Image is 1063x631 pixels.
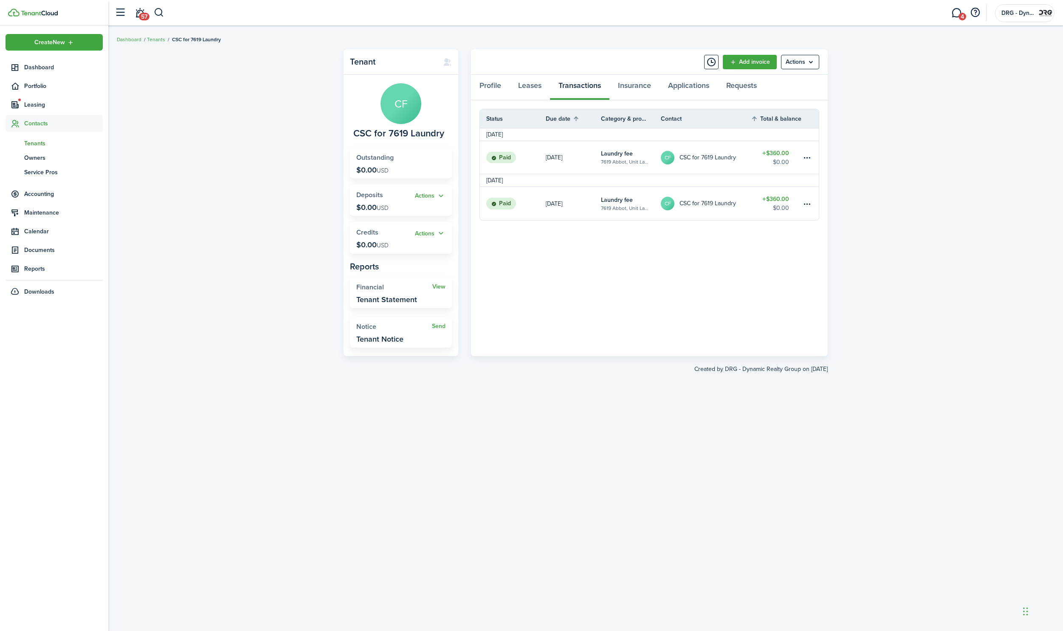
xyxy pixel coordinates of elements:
span: USD [377,166,389,175]
span: Calendar [24,227,103,236]
span: Maintenance [24,208,103,217]
status: Paid [486,152,516,164]
img: DRG - Dynamic Realty Group [1039,6,1052,20]
table-profile-info-text: CSC for 7619 Laundry [680,154,736,161]
widget-stats-description: Tenant Notice [356,335,403,343]
a: Laundry fee7619 Abbot, Unit Laundry Room [601,141,661,174]
iframe: Chat Widget [1021,590,1063,631]
a: Reports [6,260,103,277]
table-subtitle: 7619 Abbot, Unit Laundry Room [601,204,648,212]
avatar-text: CF [661,197,674,210]
a: Owners [6,150,103,165]
panel-main-subtitle: Reports [350,260,452,273]
button: Open menu [415,229,446,238]
p: [DATE] [546,199,562,208]
a: $360.00$0.00 [751,187,802,220]
p: $0.00 [356,241,389,249]
span: CSC for 7619 Laundry [353,128,444,139]
widget-stats-title: Notice [356,323,432,331]
panel-main-title: Tenant [350,57,434,67]
table-profile-info-text: CSC for 7619 Laundry [680,200,736,207]
span: Deposits [356,190,383,200]
a: Insurance [609,75,660,100]
span: Documents [24,246,103,255]
a: Notifications [132,2,148,24]
status: Paid [486,198,516,209]
span: Owners [24,153,103,162]
span: Tenants [24,139,103,148]
a: Laundry fee7619 Abbot, Unit Laundry Room [601,187,661,220]
a: Profile [471,75,510,100]
span: Service Pros [24,168,103,177]
avatar-text: CF [661,151,674,164]
span: Reports [24,264,103,273]
table-amount-title: $360.00 [762,195,789,204]
p: $0.00 [356,166,389,174]
span: Leasing [24,100,103,109]
span: Dashboard [24,63,103,72]
button: Open menu [6,34,103,51]
widget-stats-title: Financial [356,283,432,291]
span: DRG - Dynamic Realty Group [1001,10,1035,16]
span: Outstanding [356,153,394,162]
th: Contact [661,114,751,123]
img: TenantCloud [21,11,58,16]
td: [DATE] [480,176,509,185]
a: Add invoice [723,55,777,69]
a: Paid [480,141,546,174]
table-amount-description: $0.00 [773,158,789,167]
a: Leases [510,75,550,100]
span: USD [377,204,389,212]
a: View [432,283,446,290]
a: Send [432,323,446,330]
table-info-title: Laundry fee [601,195,633,204]
div: Drag [1023,599,1028,624]
a: Messaging [948,2,964,24]
span: CSC for 7619 Laundry [172,36,221,43]
button: Open menu [781,55,819,69]
table-amount-description: $0.00 [773,204,789,212]
span: Downloads [24,287,54,296]
th: Sort [751,113,802,124]
span: 4 [959,13,966,20]
span: Accounting [24,190,103,198]
a: Service Pros [6,165,103,179]
button: Open menu [415,191,446,201]
a: [DATE] [546,141,601,174]
avatar-text: CF [381,83,421,124]
button: Search [154,6,164,20]
span: 57 [139,13,149,20]
img: TenantCloud [8,8,20,17]
table-amount-title: $360.00 [762,149,789,158]
p: [DATE] [546,153,562,162]
span: Credits [356,227,378,237]
th: Sort [546,113,601,124]
button: Actions [415,191,446,201]
td: [DATE] [480,130,509,139]
span: Portfolio [24,82,103,91]
th: Category & property [601,114,661,123]
a: $360.00$0.00 [751,141,802,174]
a: Applications [660,75,718,100]
button: Actions [415,229,446,238]
span: USD [377,241,389,250]
a: Tenants [147,36,165,43]
a: CFCSC for 7619 Laundry [661,187,751,220]
a: Paid [480,187,546,220]
span: Contacts [24,119,103,128]
table-info-title: Laundry fee [601,149,633,158]
button: Timeline [704,55,719,69]
a: [DATE] [546,187,601,220]
a: Dashboard [117,36,141,43]
th: Status [480,114,546,123]
a: Dashboard [6,59,103,76]
menu-btn: Actions [781,55,819,69]
p: $0.00 [356,203,389,212]
table-subtitle: 7619 Abbot, Unit Laundry Room [601,158,648,166]
widget-stats-description: Tenant Statement [356,295,417,304]
a: CFCSC for 7619 Laundry [661,141,751,174]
